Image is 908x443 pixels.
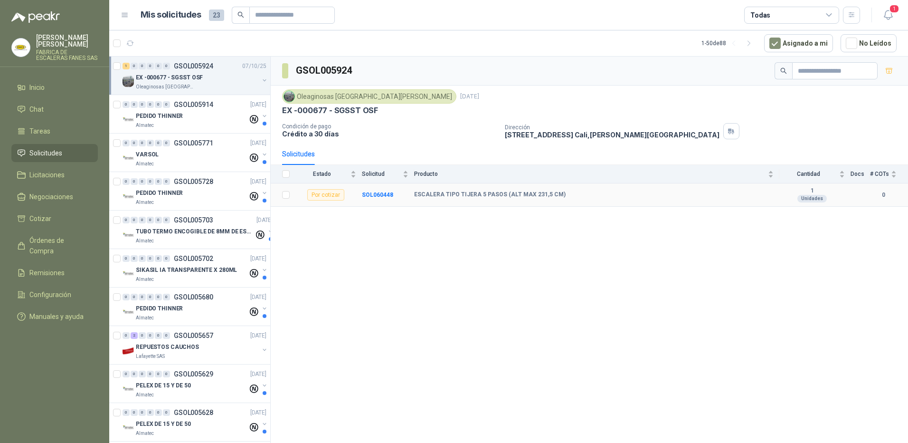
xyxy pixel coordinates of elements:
[163,217,170,223] div: 0
[889,4,899,13] span: 1
[123,217,130,223] div: 0
[155,294,162,300] div: 0
[155,178,162,185] div: 0
[131,371,138,377] div: 0
[36,34,98,48] p: [PERSON_NAME] [PERSON_NAME]
[136,227,254,236] p: TUBO TERMO ENCOGIBLE DE 8MM DE ESPESOR X 5CMS
[136,304,183,313] p: PEDIDO THINNER
[136,112,183,121] p: PEDIDO THINNER
[123,291,268,322] a: 0 0 0 0 0 0 GSOL005680[DATE] Company LogoPEDIDO THINNERAlmatec
[307,189,344,201] div: Por cotizar
[163,255,170,262] div: 0
[780,67,787,74] span: search
[11,100,98,118] a: Chat
[11,122,98,140] a: Tareas
[123,153,134,164] img: Company Logo
[174,178,213,185] p: GSOL005728
[250,100,266,109] p: [DATE]
[174,332,213,339] p: GSOL005657
[29,148,62,158] span: Solicitudes
[779,187,845,195] b: 1
[11,78,98,96] a: Inicio
[131,255,138,262] div: 0
[29,170,65,180] span: Licitaciones
[29,311,84,322] span: Manuales y ayuda
[139,371,146,377] div: 0
[237,11,244,18] span: search
[29,192,73,202] span: Negociaciones
[147,255,154,262] div: 0
[362,192,393,198] a: SOL060448
[136,381,191,390] p: PELEX DE 15 Y DE 50
[123,191,134,202] img: Company Logo
[155,255,162,262] div: 0
[750,10,770,20] div: Todas
[779,171,837,177] span: Cantidad
[123,137,268,168] a: 0 0 0 0 0 0 GSOL005771[DATE] Company LogoVARSOLAlmatec
[123,294,130,300] div: 0
[136,266,237,275] p: SIKASIL IA TRANSPARENTE X 280ML
[11,144,98,162] a: Solicitudes
[123,409,130,416] div: 0
[139,101,146,108] div: 0
[123,214,274,245] a: 0 0 0 0 0 0 GSOL005703[DATE] Company LogoTUBO TERMO ENCOGIBLE DE 8MM DE ESPESOR X 5CMSAlmatec
[163,140,170,146] div: 0
[123,371,130,377] div: 0
[11,166,98,184] a: Licitaciones
[147,294,154,300] div: 0
[136,353,165,360] p: Lafayette SAS
[163,371,170,377] div: 0
[282,130,497,138] p: Crédito a 30 días
[131,140,138,146] div: 0
[174,409,213,416] p: GSOL005628
[29,104,44,115] span: Chat
[123,63,130,69] div: 1
[362,171,401,177] span: Solicitud
[155,63,162,69] div: 0
[136,199,154,206] p: Almatec
[123,140,130,146] div: 0
[11,210,98,228] a: Cotizar
[295,171,349,177] span: Estado
[701,36,757,51] div: 1 - 50 de 88
[779,165,851,183] th: Cantidad
[123,99,268,129] a: 0 0 0 0 0 0 GSOL005914[DATE] Company LogoPEDIDO THINNERAlmatec
[123,60,268,91] a: 1 0 0 0 0 0 GSOL00592407/10/25 Company LogoEX -000677 - SGSST OSFOleaginosas [GEOGRAPHIC_DATA][PE...
[841,34,897,52] button: No Leídos
[282,89,456,104] div: Oleaginosas [GEOGRAPHIC_DATA][PERSON_NAME]
[136,343,199,352] p: REPUESTOS CAUCHOS
[295,165,362,183] th: Estado
[282,123,497,130] p: Condición de pago
[123,422,134,433] img: Company Logo
[131,63,138,69] div: 0
[136,430,154,437] p: Almatec
[29,126,50,136] span: Tareas
[414,171,766,177] span: Producto
[123,384,134,395] img: Company Logo
[29,235,89,256] span: Órdenes de Compra
[11,264,98,282] a: Remisiones
[250,254,266,263] p: [DATE]
[147,63,154,69] div: 0
[123,255,130,262] div: 0
[414,165,779,183] th: Producto
[123,178,130,185] div: 0
[29,268,65,278] span: Remisiones
[139,294,146,300] div: 0
[123,176,268,206] a: 0 0 0 0 0 0 GSOL005728[DATE] Company LogoPEDIDO THINNERAlmatec
[163,409,170,416] div: 0
[147,217,154,223] div: 0
[139,255,146,262] div: 0
[155,371,162,377] div: 0
[11,286,98,304] a: Configuración
[256,216,273,225] p: [DATE]
[163,178,170,185] div: 0
[29,82,45,93] span: Inicio
[174,101,213,108] p: GSOL005914
[764,34,833,52] button: Asignado a mi
[163,63,170,69] div: 0
[174,294,213,300] p: GSOL005680
[123,101,130,108] div: 0
[174,63,213,69] p: GSOL005924
[250,331,266,340] p: [DATE]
